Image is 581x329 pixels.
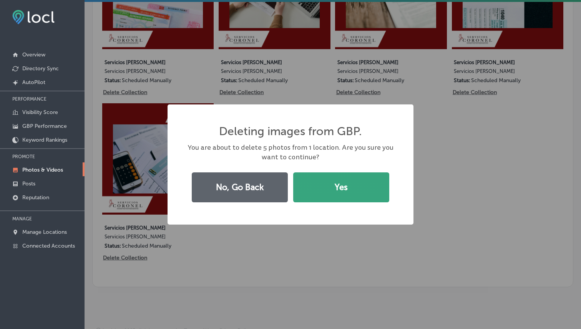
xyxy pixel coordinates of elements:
img: fda3e92497d09a02dc62c9cd864e3231.png [12,10,55,24]
p: Keyword Rankings [22,137,67,143]
p: Directory Sync [22,65,59,72]
p: Overview [22,51,45,58]
button: Yes [293,172,389,202]
p: Visibility Score [22,109,58,116]
h2: Deleting images from GBP. [219,124,362,138]
p: GBP Performance [22,123,67,129]
p: Posts [22,180,35,187]
div: You are about to delete 5 photos from 1 location. Are you sure you want to continue? [188,143,393,162]
p: Connected Accounts [22,243,75,249]
p: Photos & Videos [22,167,63,173]
p: AutoPilot [22,79,45,86]
p: Reputation [22,194,49,201]
button: No, Go Back [192,172,288,202]
p: Manage Locations [22,229,67,235]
